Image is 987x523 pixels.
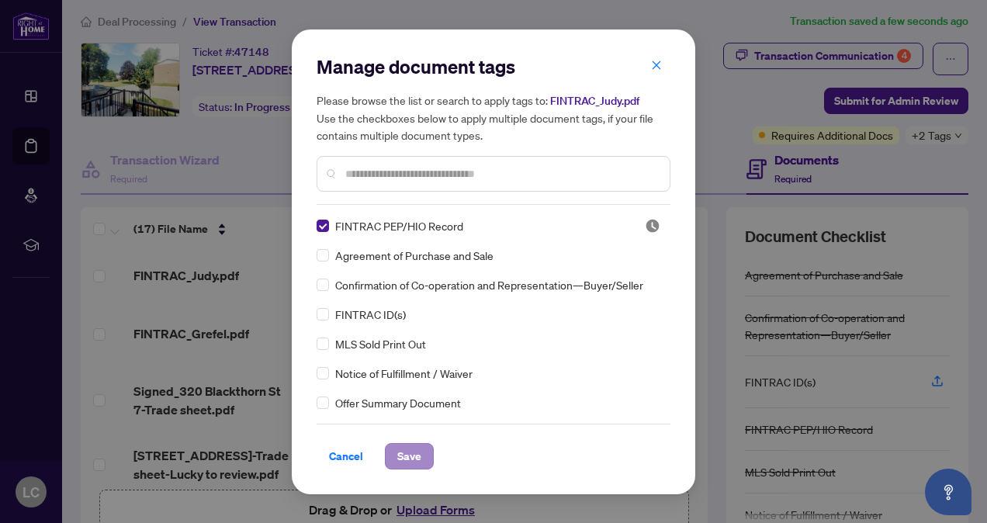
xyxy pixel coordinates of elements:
h5: Please browse the list or search to apply tags to: Use the checkboxes below to apply multiple doc... [317,92,670,144]
img: status [645,218,660,234]
span: Cancel [329,444,363,469]
span: Pending Review [645,218,660,234]
span: close [651,60,662,71]
span: Save [397,444,421,469]
span: FINTRAC_Judy.pdf [550,94,639,108]
button: Save [385,443,434,469]
button: Cancel [317,443,376,469]
span: MLS Sold Print Out [335,335,426,352]
span: FINTRAC ID(s) [335,306,406,323]
span: Offer Summary Document [335,394,461,411]
button: Open asap [925,469,971,515]
span: Agreement of Purchase and Sale [335,247,493,264]
span: Confirmation of Co-operation and Representation—Buyer/Seller [335,276,643,293]
h2: Manage document tags [317,54,670,79]
span: FINTRAC PEP/HIO Record [335,217,463,234]
span: Notice of Fulfillment / Waiver [335,365,473,382]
